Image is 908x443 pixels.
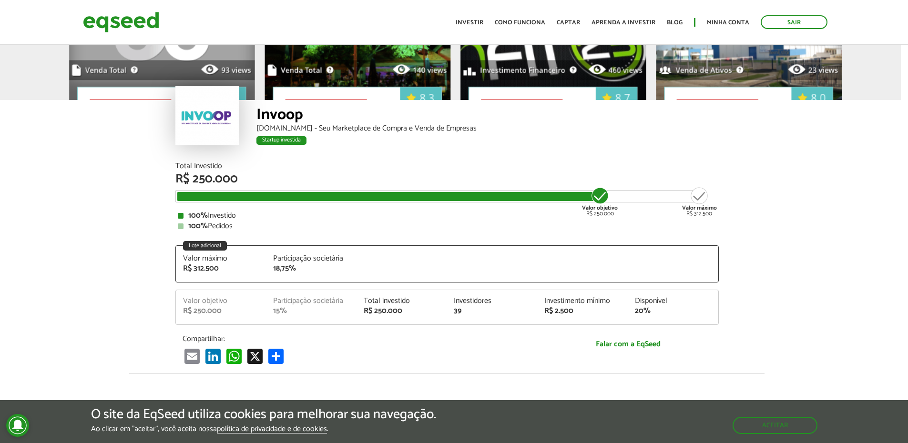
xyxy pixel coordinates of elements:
[245,348,265,364] a: X
[183,265,259,272] div: R$ 312.500
[364,307,440,315] div: R$ 250.000
[544,297,621,305] div: Investimento mínimo
[635,297,711,305] div: Disponível
[454,307,530,315] div: 39
[256,125,719,132] div: [DOMAIN_NAME] - Seu Marketplace de Compra e Venda de Empresas
[183,334,531,343] p: Compartilhar:
[183,255,259,262] div: Valor máximo
[545,334,712,354] a: Falar com a EqSeed
[175,162,719,170] div: Total Investido
[582,186,618,217] div: R$ 250.000
[733,417,817,434] button: Aceitar
[183,297,259,305] div: Valor objetivo
[256,136,306,145] div: Startup investida
[364,297,440,305] div: Total investido
[456,20,483,26] a: Investir
[635,307,711,315] div: 20%
[224,348,244,364] a: WhatsApp
[682,186,717,217] div: R$ 312.500
[91,407,436,422] h5: O site da EqSeed utiliza cookies para melhorar sua navegação.
[91,424,436,433] p: Ao clicar em "aceitar", você aceita nossa .
[83,10,159,35] img: EqSeed
[188,220,208,232] strong: 100%
[204,348,223,364] a: LinkedIn
[183,348,202,364] a: Email
[707,20,749,26] a: Minha conta
[256,107,719,125] div: Invoop
[273,255,349,262] div: Participação societária
[273,307,349,315] div: 15%
[557,20,580,26] a: Captar
[188,209,208,222] strong: 100%
[592,20,655,26] a: Aprenda a investir
[582,203,618,212] strong: Valor objetivo
[183,307,259,315] div: R$ 250.000
[273,265,349,272] div: 18,75%
[266,348,286,364] a: Compartilhar
[682,203,717,212] strong: Valor máximo
[183,241,227,251] div: Lote adicional
[544,307,621,315] div: R$ 2.500
[178,222,716,230] div: Pedidos
[217,425,327,433] a: política de privacidade e de cookies
[667,20,683,26] a: Blog
[178,212,716,220] div: Investido
[495,20,545,26] a: Como funciona
[273,297,349,305] div: Participação societária
[761,15,827,29] a: Sair
[454,297,530,305] div: Investidores
[175,173,719,185] div: R$ 250.000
